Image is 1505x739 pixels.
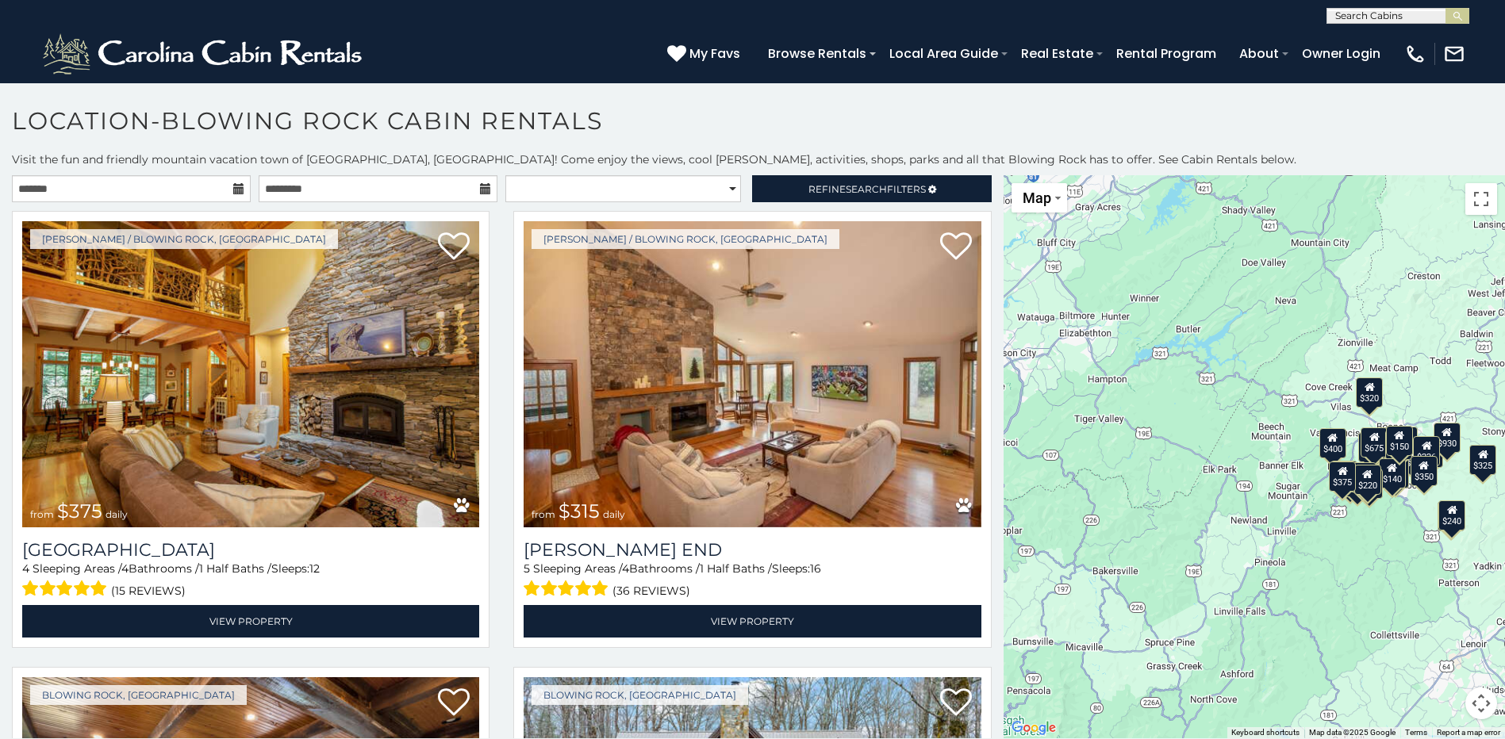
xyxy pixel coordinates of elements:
[22,539,479,561] a: [GEOGRAPHIC_DATA]
[1469,445,1496,475] div: $325
[438,231,470,264] a: Add to favorites
[40,30,369,78] img: White-1-2.png
[667,44,744,64] a: My Favs
[1465,183,1497,215] button: Toggle fullscreen view
[1382,458,1409,488] div: $140
[940,687,972,720] a: Add to favorites
[532,685,748,705] a: Blowing Rock, [GEOGRAPHIC_DATA]
[940,231,972,264] a: Add to favorites
[1013,40,1101,67] a: Real Estate
[1231,727,1300,738] button: Keyboard shortcuts
[1354,465,1381,495] div: $220
[1023,190,1051,206] span: Map
[30,229,338,249] a: [PERSON_NAME] / Blowing Rock, [GEOGRAPHIC_DATA]
[1404,43,1426,65] img: phone-regular-white.png
[1434,423,1461,453] div: $930
[1356,377,1383,408] div: $320
[1231,40,1287,67] a: About
[438,687,470,720] a: Add to favorites
[1008,718,1060,738] a: Open this area in Google Maps (opens a new window)
[524,561,981,601] div: Sleeping Areas / Bathrooms / Sleeps:
[111,580,186,601] span: (15 reviews)
[1415,438,1442,468] div: $299
[1385,426,1412,456] div: $150
[700,561,772,576] span: 1 Half Baths /
[622,561,629,576] span: 4
[30,685,247,705] a: Blowing Rock, [GEOGRAPHIC_DATA]
[612,580,690,601] span: (36 reviews)
[121,561,129,576] span: 4
[1008,718,1060,738] img: Google
[881,40,1006,67] a: Local Area Guide
[810,561,821,576] span: 16
[1411,456,1438,486] div: $350
[603,508,625,520] span: daily
[199,561,271,576] span: 1 Half Baths /
[1357,432,1384,462] div: $315
[22,221,479,527] img: Mountain Song Lodge
[532,508,555,520] span: from
[559,500,600,523] span: $315
[22,605,479,638] a: View Property
[1108,40,1224,67] a: Rental Program
[524,539,981,561] a: [PERSON_NAME] End
[1012,183,1067,213] button: Change map style
[524,221,981,527] a: Moss End from $315 daily
[524,539,981,561] h3: Moss End
[524,561,530,576] span: 5
[309,561,320,576] span: 12
[22,539,479,561] h3: Mountain Song Lodge
[524,221,981,527] img: Moss End
[532,229,839,249] a: [PERSON_NAME] / Blowing Rock, [GEOGRAPHIC_DATA]
[1437,728,1500,737] a: Report a map error
[1309,728,1396,737] span: Map data ©2025 Google
[760,40,874,67] a: Browse Rentals
[1379,458,1406,488] div: $140
[1405,728,1427,737] a: Terms (opens in new tab)
[752,175,991,202] a: RefineSearchFilters
[22,221,479,527] a: Mountain Song Lodge from $375 daily
[106,508,128,520] span: daily
[1361,427,1388,458] div: $675
[22,561,479,601] div: Sleeping Areas / Bathrooms / Sleeps:
[1294,40,1388,67] a: Owner Login
[808,183,926,195] span: Refine Filters
[1350,462,1376,492] div: $165
[524,605,981,638] a: View Property
[1329,461,1356,492] div: $375
[30,508,54,520] span: from
[1413,436,1440,466] div: $226
[1443,43,1465,65] img: mail-regular-white.png
[1438,500,1465,530] div: $240
[1465,687,1497,719] button: Map camera controls
[1319,428,1346,458] div: $400
[689,44,740,63] span: My Favs
[57,500,102,523] span: $375
[846,183,887,195] span: Search
[1356,469,1383,499] div: $345
[22,561,29,576] span: 4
